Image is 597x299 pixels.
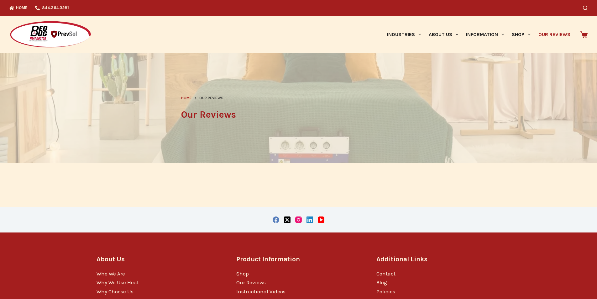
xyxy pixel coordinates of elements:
h3: Product Information [236,254,361,264]
span: Home [181,96,192,100]
button: Search [583,6,588,10]
span: Our Reviews [199,95,223,101]
a: X (Twitter) [284,216,291,223]
nav: Primary [383,16,574,53]
a: Information [462,16,508,53]
h3: About Us [97,254,221,264]
a: Contact [376,270,395,277]
a: Who We Are [97,270,125,277]
a: Blog [376,279,387,286]
a: Instagram [295,216,302,223]
a: Our Reviews [236,279,266,286]
a: Industries [383,16,425,53]
img: Prevsol/Bed Bug Heat Doctor [9,21,92,49]
a: About Us [425,16,462,53]
a: LinkedIn [306,216,313,223]
a: Policies [376,288,395,295]
h3: Additional Links [376,254,501,264]
h1: Our Reviews [181,108,416,122]
a: Shop [508,16,534,53]
a: Facebook [273,216,279,223]
a: Shop [236,270,249,277]
a: Home [181,95,192,101]
a: Our Reviews [534,16,574,53]
a: Instructional Videos [236,288,285,295]
a: Why Choose Us [97,288,134,295]
a: Why We Use Heat [97,279,139,286]
a: YouTube [318,216,324,223]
